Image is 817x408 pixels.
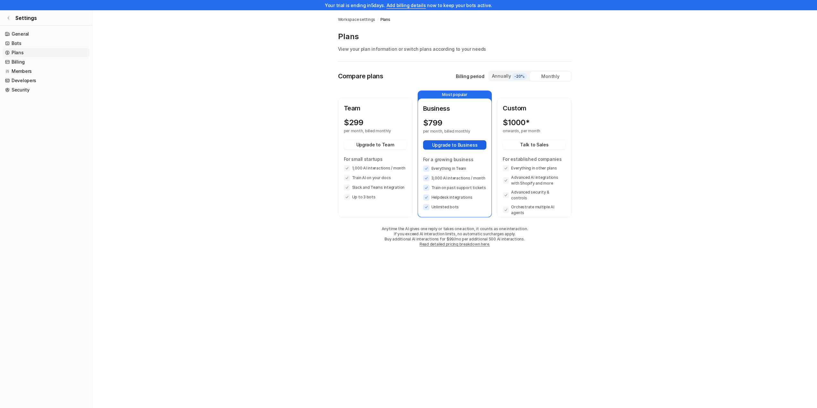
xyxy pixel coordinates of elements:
li: 1,000 AI interactions / month [344,165,407,171]
a: Add billing details [387,3,426,8]
li: Advanced security & controls [503,189,566,201]
p: Buy additional AI interactions for $99/mo per additional 500 AI interactions. [338,237,572,242]
a: Plans [3,48,90,57]
p: Compare plans [338,71,383,81]
li: Train on past support tickets [423,185,487,191]
button: Talk to Sales [503,140,566,149]
span: / [377,17,378,22]
p: Team [344,103,407,113]
li: Train AI on your docs [344,175,407,181]
a: Read detailed pricing breakdown here. [420,242,490,247]
li: Helpdesk integrations [423,194,487,201]
p: For small startups [344,156,407,162]
a: Security [3,85,90,94]
button: Upgrade to Business [423,140,487,150]
div: Monthly [530,72,571,81]
li: Up to 3 bots [344,194,407,200]
li: Unlimited bots [423,204,487,210]
p: $ 799 [423,118,442,127]
p: per month, billed monthly [423,129,475,134]
a: Workspace settings [338,17,376,22]
p: per month, billed monthly [344,128,395,134]
p: Custom [503,103,566,113]
p: Plans [338,31,572,42]
a: Billing [3,57,90,66]
li: Everything in other plans [503,165,566,171]
li: Everything in Team [423,165,487,172]
li: Slack and Teams integration [344,184,407,191]
p: $ 299 [344,118,363,127]
p: For established companies [503,156,566,162]
a: Bots [3,39,90,48]
p: Most popular [418,91,492,99]
li: Orchestrate multiple AI agents [503,204,566,216]
div: Annually [491,73,527,80]
span: Settings [15,14,37,22]
a: Members [3,67,90,76]
p: For a growing business [423,156,487,163]
li: Advanced AI integrations with Shopify and more [503,175,566,186]
span: -20% [512,73,527,80]
button: Upgrade to Team [344,140,407,149]
a: General [3,30,90,39]
p: Billing period [456,73,484,80]
p: If you exceed AI interaction limits, no automatic surcharges apply. [338,231,572,237]
a: Developers [3,76,90,85]
p: $ 1000* [503,118,530,127]
p: Business [423,104,487,113]
p: View your plan information or switch plans according to your needs [338,46,572,52]
li: 3,000 AI interactions / month [423,175,487,181]
p: Anytime the AI gives one reply or takes one action, it counts as one interaction. [338,226,572,231]
p: onwards, per month [503,128,554,134]
a: Plans [380,17,390,22]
